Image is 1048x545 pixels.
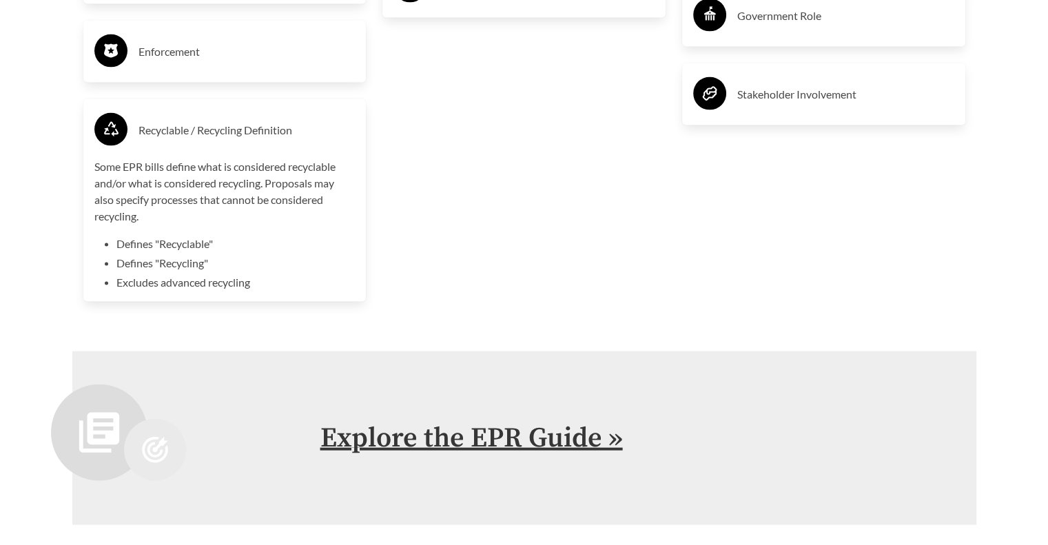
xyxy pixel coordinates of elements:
h3: Enforcement [138,41,356,63]
a: Explore the EPR Guide » [320,421,623,455]
h3: Government Role [737,5,954,27]
li: Defines "Recyclable" [116,236,356,252]
p: Some EPR bills define what is considered recyclable and/or what is considered recycling. Proposal... [94,158,356,225]
li: Defines "Recycling" [116,255,356,271]
li: Excludes advanced recycling [116,274,356,291]
h3: Stakeholder Involvement [737,83,954,105]
h3: Recyclable / Recycling Definition [138,119,356,141]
